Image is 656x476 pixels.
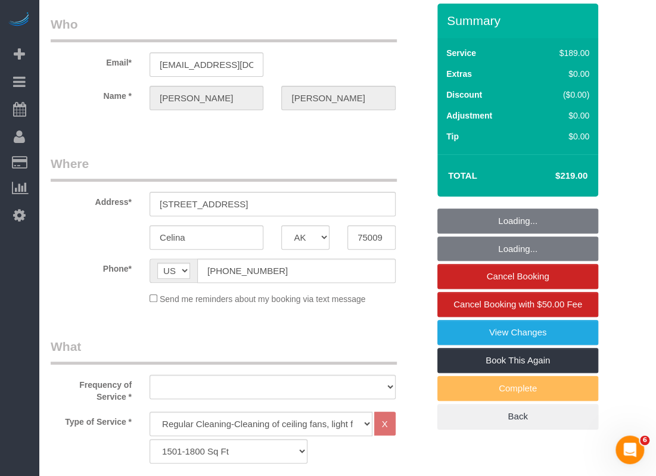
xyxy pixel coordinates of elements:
[446,47,476,59] label: Service
[160,294,366,304] span: Send me reminders about my booking via text message
[534,89,589,101] div: ($0.00)
[347,225,396,250] input: Zip Code*
[446,89,482,101] label: Discount
[150,52,263,77] input: Email*
[197,259,396,283] input: Phone*
[281,86,395,110] input: Last Name*
[446,130,459,142] label: Tip
[615,435,644,464] iframe: Intercom live chat
[534,110,589,122] div: $0.00
[437,292,598,317] a: Cancel Booking with $50.00 Fee
[437,404,598,429] a: Back
[42,375,141,403] label: Frequency of Service *
[437,264,598,289] a: Cancel Booking
[51,15,397,42] legend: Who
[448,170,477,181] strong: Total
[534,68,589,80] div: $0.00
[42,412,141,428] label: Type of Service *
[51,155,397,182] legend: Where
[453,299,582,309] span: Cancel Booking with $50.00 Fee
[42,52,141,69] label: Email*
[446,68,472,80] label: Extras
[42,259,141,275] label: Phone*
[150,225,263,250] input: City*
[150,86,263,110] input: First Name*
[7,12,31,29] img: Automaid Logo
[520,171,587,181] h4: $219.00
[534,47,589,59] div: $189.00
[447,14,592,27] h3: Summary
[42,86,141,102] label: Name *
[437,320,598,345] a: View Changes
[446,110,492,122] label: Adjustment
[437,348,598,373] a: Book This Again
[640,435,649,445] span: 6
[42,192,141,208] label: Address*
[51,338,397,365] legend: What
[534,130,589,142] div: $0.00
